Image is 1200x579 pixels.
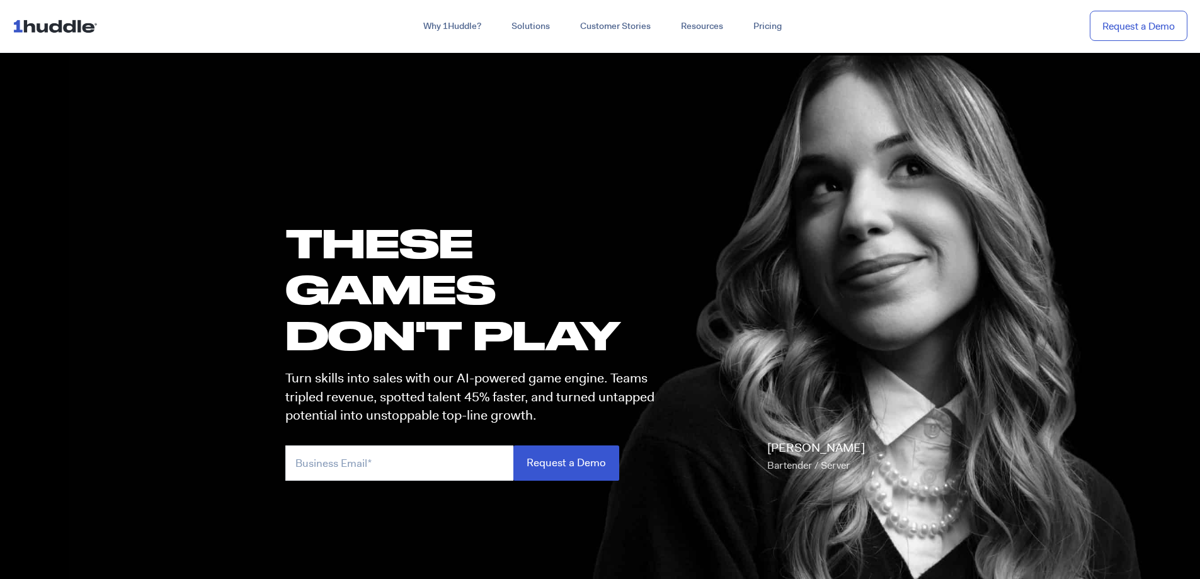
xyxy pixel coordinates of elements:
[738,15,797,38] a: Pricing
[767,439,865,474] p: [PERSON_NAME]
[285,220,666,358] h1: these GAMES DON'T PLAY
[285,445,513,480] input: Business Email*
[13,14,103,38] img: ...
[285,369,666,425] p: Turn skills into sales with our AI-powered game engine. Teams tripled revenue, spotted talent 45%...
[666,15,738,38] a: Resources
[767,459,850,472] span: Bartender / Server
[408,15,496,38] a: Why 1Huddle?
[1090,11,1187,42] a: Request a Demo
[496,15,565,38] a: Solutions
[565,15,666,38] a: Customer Stories
[513,445,619,480] input: Request a Demo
